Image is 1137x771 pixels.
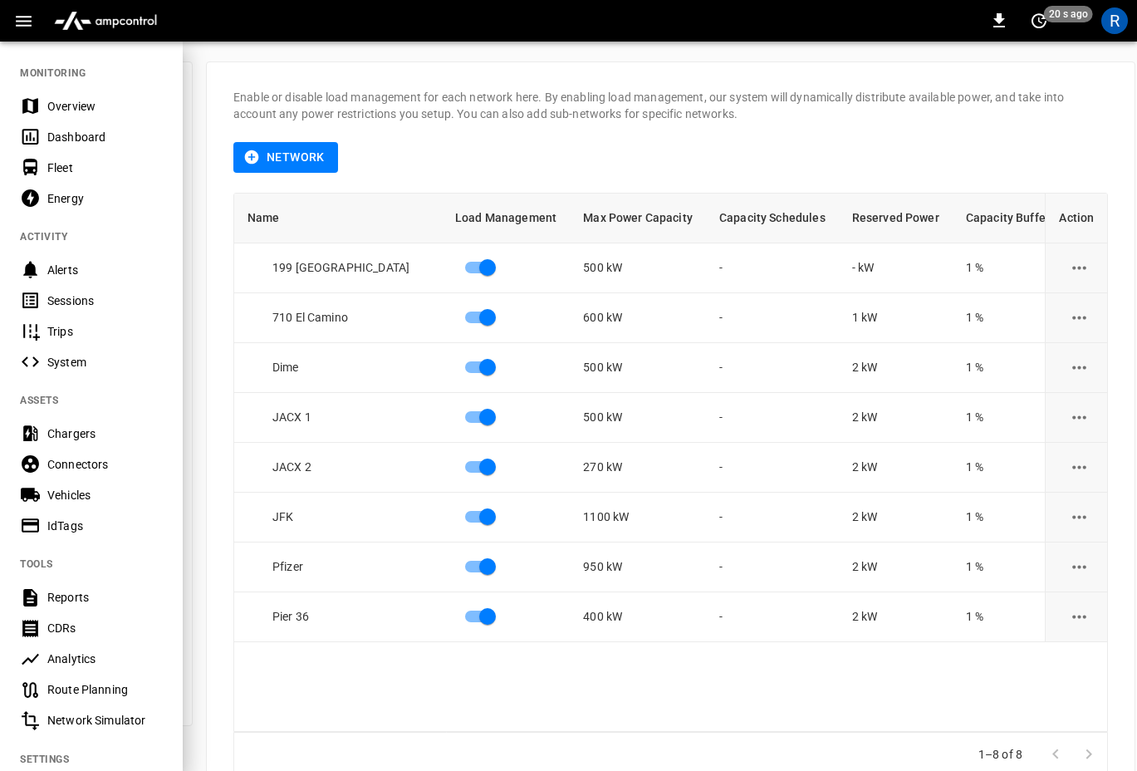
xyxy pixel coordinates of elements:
div: Energy [47,190,163,207]
div: Network Simulator [47,712,163,729]
div: Dashboard [47,129,163,145]
div: Vehicles [47,487,163,503]
img: ampcontrol.io logo [47,5,164,37]
div: Overview [47,98,163,115]
button: set refresh interval [1026,7,1052,34]
div: Connectors [47,456,163,473]
div: Reports [47,589,163,606]
div: Fleet [47,160,163,176]
div: Analytics [47,651,163,667]
div: Sessions [47,292,163,309]
div: IdTags [47,518,163,534]
div: profile-icon [1101,7,1128,34]
div: CDRs [47,620,163,636]
div: Alerts [47,262,163,278]
div: Route Planning [47,681,163,698]
div: Chargers [47,425,163,442]
div: Trips [47,323,163,340]
span: 20 s ago [1044,6,1093,22]
div: System [47,354,163,371]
